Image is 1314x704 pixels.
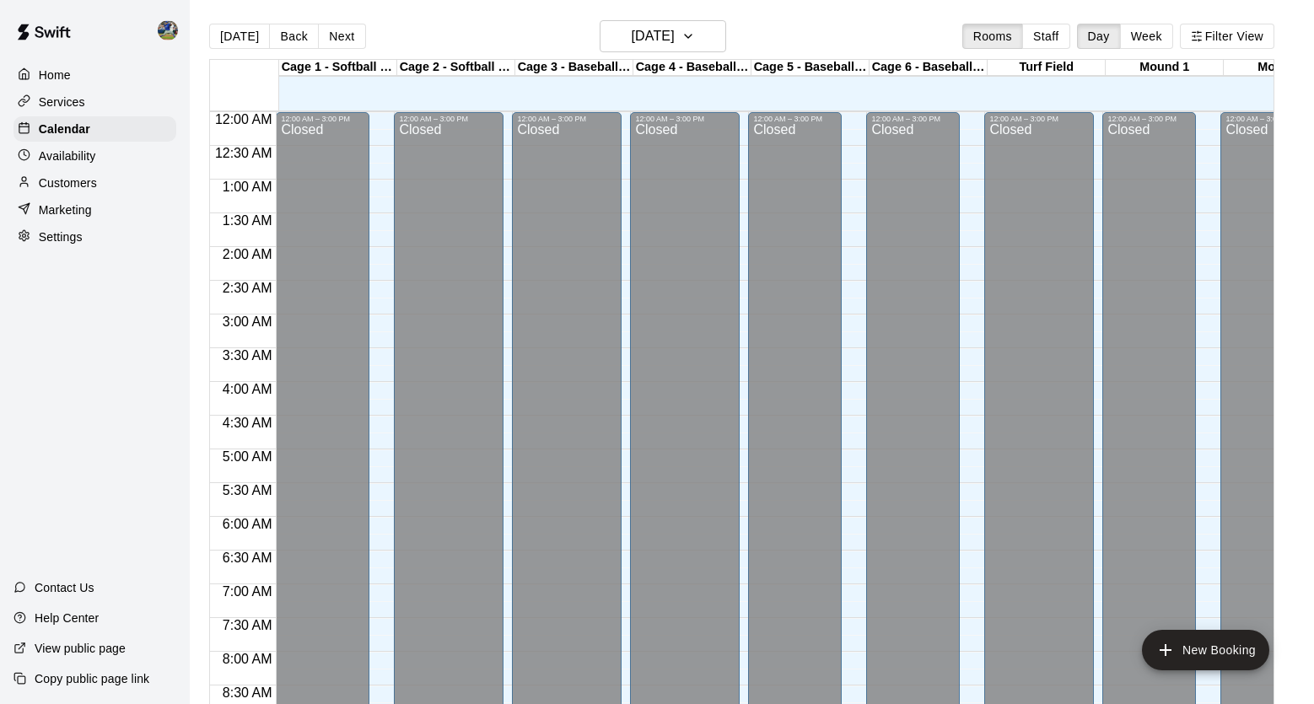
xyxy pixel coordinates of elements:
[279,60,397,76] div: Cage 1 - Softball (Hack Attack)
[13,170,176,196] a: Customers
[1120,24,1173,49] button: Week
[39,202,92,218] p: Marketing
[1106,60,1224,76] div: Mound 1
[399,115,498,123] div: 12:00 AM – 3:00 PM
[39,228,83,245] p: Settings
[218,213,277,228] span: 1:30 AM
[35,670,149,687] p: Copy public page link
[218,551,277,565] span: 6:30 AM
[218,517,277,531] span: 6:00 AM
[154,13,190,47] div: Brandon Gold
[988,60,1106,76] div: Turf Field
[218,483,277,497] span: 5:30 AM
[397,60,515,76] div: Cage 2 - Softball (Triple Play)
[13,116,176,142] a: Calendar
[39,148,96,164] p: Availability
[281,115,364,123] div: 12:00 AM – 3:00 PM
[871,115,955,123] div: 12:00 AM – 3:00 PM
[1077,24,1121,49] button: Day
[989,115,1089,123] div: 12:00 AM – 3:00 PM
[211,146,277,160] span: 12:30 AM
[13,62,176,88] a: Home
[39,175,97,191] p: Customers
[218,314,277,329] span: 3:00 AM
[39,121,90,137] p: Calendar
[218,247,277,261] span: 2:00 AM
[269,24,319,49] button: Back
[1180,24,1274,49] button: Filter View
[211,112,277,126] span: 12:00 AM
[218,618,277,632] span: 7:30 AM
[13,143,176,169] a: Availability
[218,180,277,194] span: 1:00 AM
[1107,115,1191,123] div: 12:00 AM – 3:00 PM
[753,115,837,123] div: 12:00 AM – 3:00 PM
[218,584,277,599] span: 7:00 AM
[218,685,277,700] span: 8:30 AM
[635,115,735,123] div: 12:00 AM – 3:00 PM
[218,416,277,430] span: 4:30 AM
[318,24,365,49] button: Next
[600,20,726,52] button: [DATE]
[218,281,277,295] span: 2:30 AM
[1142,630,1269,670] button: add
[515,60,633,76] div: Cage 3 - Baseball (Triple Play)
[632,24,675,48] h6: [DATE]
[751,60,870,76] div: Cage 5 - Baseball (HitTrax)
[1022,24,1070,49] button: Staff
[218,382,277,396] span: 4:00 AM
[39,94,85,110] p: Services
[870,60,988,76] div: Cage 6 - Baseball (Hack Attack Hand-fed Machine)
[218,449,277,464] span: 5:00 AM
[962,24,1023,49] button: Rooms
[13,197,176,223] a: Marketing
[35,640,126,657] p: View public page
[158,20,178,40] img: Brandon Gold
[218,652,277,666] span: 8:00 AM
[35,610,99,626] p: Help Center
[218,348,277,363] span: 3:30 AM
[39,67,71,83] p: Home
[13,89,176,115] a: Services
[209,24,270,49] button: [DATE]
[517,115,617,123] div: 12:00 AM – 3:00 PM
[35,579,94,596] p: Contact Us
[633,60,751,76] div: Cage 4 - Baseball (Triple Play)
[13,224,176,250] a: Settings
